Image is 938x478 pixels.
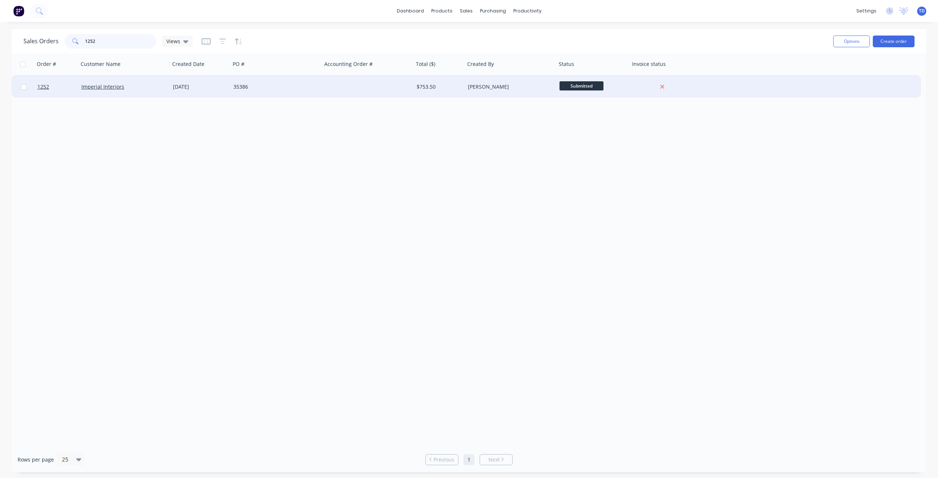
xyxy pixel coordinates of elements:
[476,5,510,16] div: purchasing
[81,83,124,90] a: Imperial Interiors
[37,60,56,68] div: Order #
[559,60,574,68] div: Status
[464,454,474,465] a: Page 1 is your current page
[393,5,428,16] a: dashboard
[873,36,915,47] button: Create order
[632,60,666,68] div: Invoice status
[480,456,512,463] a: Next page
[467,60,494,68] div: Created By
[426,456,458,463] a: Previous page
[833,36,870,47] button: Options
[85,34,156,49] input: Search...
[18,456,54,463] span: Rows per page
[488,456,500,463] span: Next
[422,454,516,465] ul: Pagination
[853,5,880,16] div: settings
[456,5,476,16] div: sales
[13,5,24,16] img: Factory
[172,60,204,68] div: Created Date
[510,5,545,16] div: productivity
[919,8,925,14] span: TD
[233,60,244,68] div: PO #
[468,83,549,90] div: [PERSON_NAME]
[37,83,49,90] span: 1252
[173,83,228,90] div: [DATE]
[81,60,121,68] div: Customer Name
[416,60,435,68] div: Total ($)
[433,456,454,463] span: Previous
[166,37,180,45] span: Views
[417,83,460,90] div: $753.50
[37,76,81,98] a: 1252
[324,60,373,68] div: Accounting Order #
[233,83,315,90] div: 35386
[428,5,456,16] div: products
[560,81,603,90] span: Submitted
[23,38,59,45] h1: Sales Orders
